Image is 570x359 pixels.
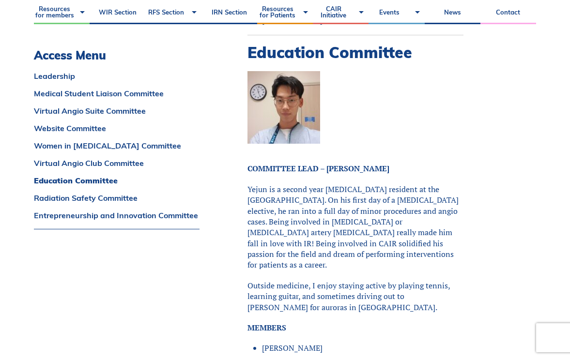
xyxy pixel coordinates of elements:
[247,280,463,313] p: Outside medicine, I enjoy staying active by playing tennis, learning guitar, and sometimes drivin...
[34,142,200,150] a: Women in [MEDICAL_DATA] Committee
[34,159,200,167] a: Virtual Angio Club Committee
[34,177,200,184] a: Education Committee
[34,72,200,80] a: Leadership
[34,124,200,132] a: Website Committee
[34,90,200,97] a: Medical Student Liaison Committee
[34,194,200,202] a: Radiation Safety Committee
[262,343,463,353] li: [PERSON_NAME]
[247,163,389,174] strong: COMMITTEE LEAD – [PERSON_NAME]
[247,43,463,61] h2: Education Committee
[34,48,200,62] h3: Access Menu
[34,211,200,219] a: Entrepreneurship and Innovation Committee
[34,107,200,115] a: Virtual Angio Suite Committee
[247,322,286,333] strong: MEMBERS
[247,184,463,270] p: Yejun is a second year [MEDICAL_DATA] resident at the [GEOGRAPHIC_DATA]. On his first day of a [M...
[262,15,463,25] li: [PERSON_NAME]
